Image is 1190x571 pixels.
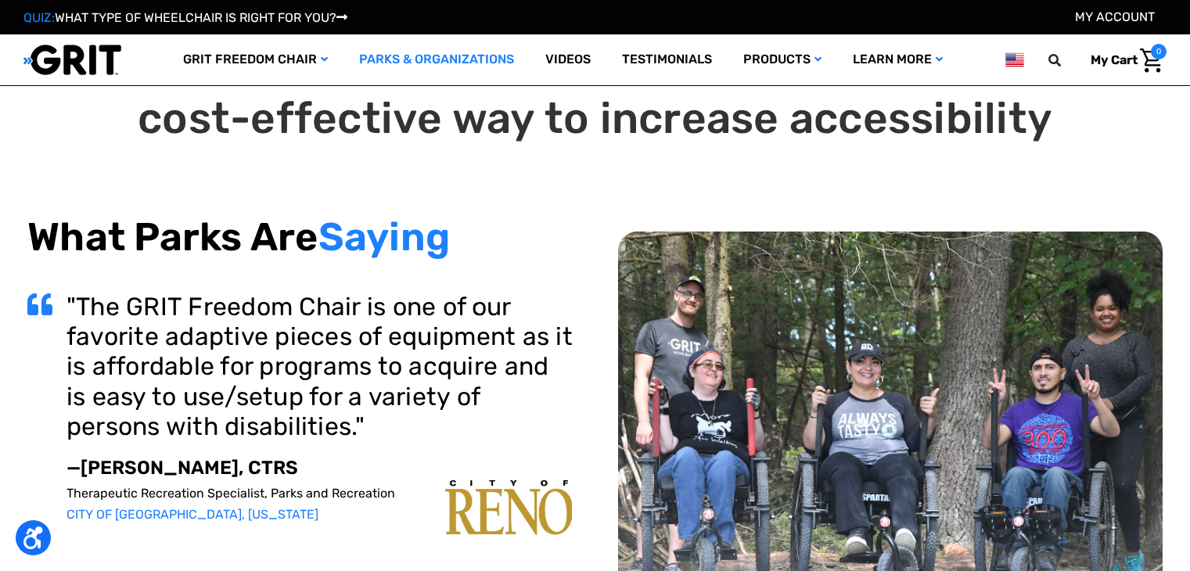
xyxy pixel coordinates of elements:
p: CITY OF [GEOGRAPHIC_DATA], [US_STATE] [67,507,573,522]
a: Testimonials [606,34,728,85]
span: Saying [318,214,451,260]
p: —[PERSON_NAME], CTRS [67,457,573,479]
img: Cart [1140,48,1163,73]
a: Learn More [837,34,958,85]
img: GRIT All-Terrain Wheelchair and Mobility Equipment [23,44,121,76]
img: us.png [1005,50,1024,70]
p: Therapeutic Recreation Specialist, Parks and Recreation [67,486,573,501]
a: GRIT Freedom Chair [167,34,343,85]
h1: The GRIT Freedom Chair is the fastest and most cost-effective way to increase accessibility [27,41,1163,145]
a: QUIZ:WHAT TYPE OF WHEELCHAIR IS RIGHT FOR YOU? [23,10,347,25]
h3: "The GRIT Freedom Chair is one of our favorite adaptive pieces of equipment as it is affordable f... [67,292,573,442]
span: My Cart [1091,52,1138,67]
a: Parks & Organizations [343,34,530,85]
img: carousel-img1.png [445,480,573,535]
h2: What Parks Are [27,214,572,260]
a: Account [1075,9,1155,24]
a: Products [728,34,837,85]
span: QUIZ: [23,10,55,25]
input: Search [1055,44,1079,77]
a: Videos [530,34,606,85]
a: Cart with 0 items [1079,44,1167,77]
span: 0 [1151,44,1167,59]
